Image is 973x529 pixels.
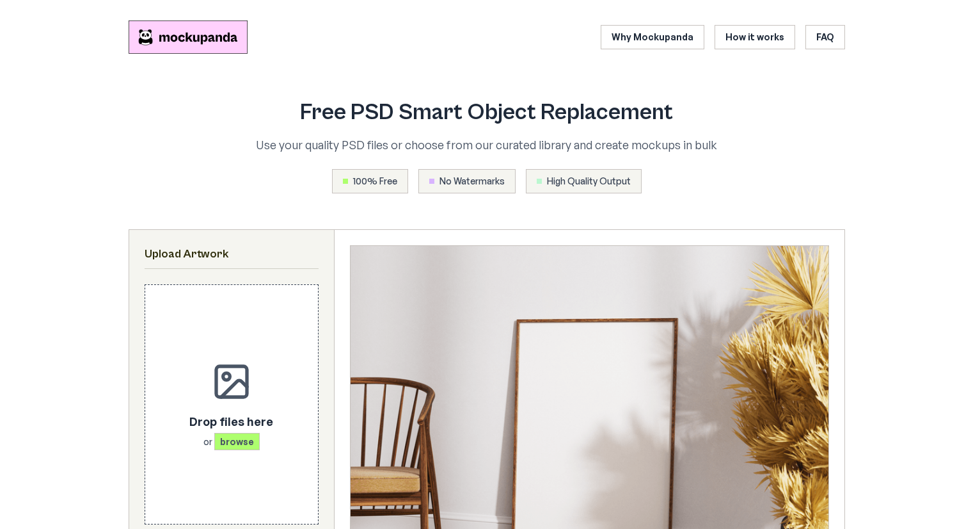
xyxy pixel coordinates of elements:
a: FAQ [805,25,845,49]
p: or [189,435,273,448]
span: High Quality Output [547,175,631,188]
h1: Free PSD Smart Object Replacement [200,100,773,126]
a: Mockupanda home [129,20,248,54]
span: No Watermarks [439,175,505,188]
img: Mockupanda [129,20,248,54]
a: Why Mockupanda [601,25,704,49]
a: How it works [715,25,795,49]
h2: Upload Artwork [145,245,319,263]
p: Use your quality PSD files or choose from our curated library and create mockups in bulk [200,136,773,154]
p: Drop files here [189,412,273,430]
span: 100% Free [353,175,397,188]
span: browse [214,433,260,450]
